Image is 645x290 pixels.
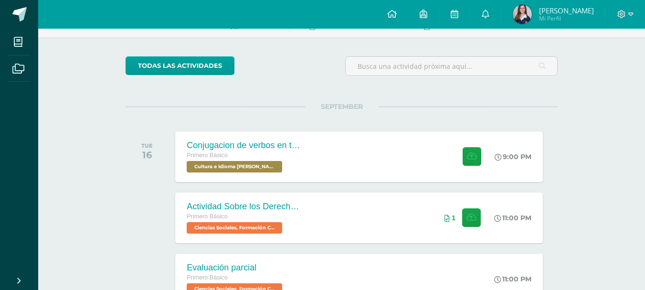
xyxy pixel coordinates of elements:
[187,274,227,281] span: Primero Básico
[494,275,531,283] div: 11:00 PM
[141,142,153,149] div: TUE
[141,149,153,161] div: 16
[187,152,227,159] span: Primero Básico
[187,140,301,150] div: Conjugacion de verbos en tiempo pasado pa kaqchikel
[444,214,455,222] div: Archivos entregados
[539,14,594,22] span: Mi Perfil
[346,57,557,75] input: Busca una actividad próxima aquí...
[187,202,301,212] div: Actividad Sobre los Derechos Humanos
[539,6,594,15] span: [PERSON_NAME]
[187,161,282,172] span: Cultura e Idioma Maya Garífuna o Xinca 'A'
[126,56,234,75] a: todas las Actividades
[187,213,227,220] span: Primero Básico
[187,222,282,234] span: Ciencias Sociales, Formación Ciudadana e Interculturalidad 'A'
[513,5,532,24] img: 0646c603305e492e036751be5baa2b77.png
[452,214,455,222] span: 1
[306,102,378,111] span: SEPTEMBER
[495,152,531,161] div: 9:00 PM
[187,263,285,273] div: Evaluación parcial
[494,214,531,222] div: 11:00 PM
